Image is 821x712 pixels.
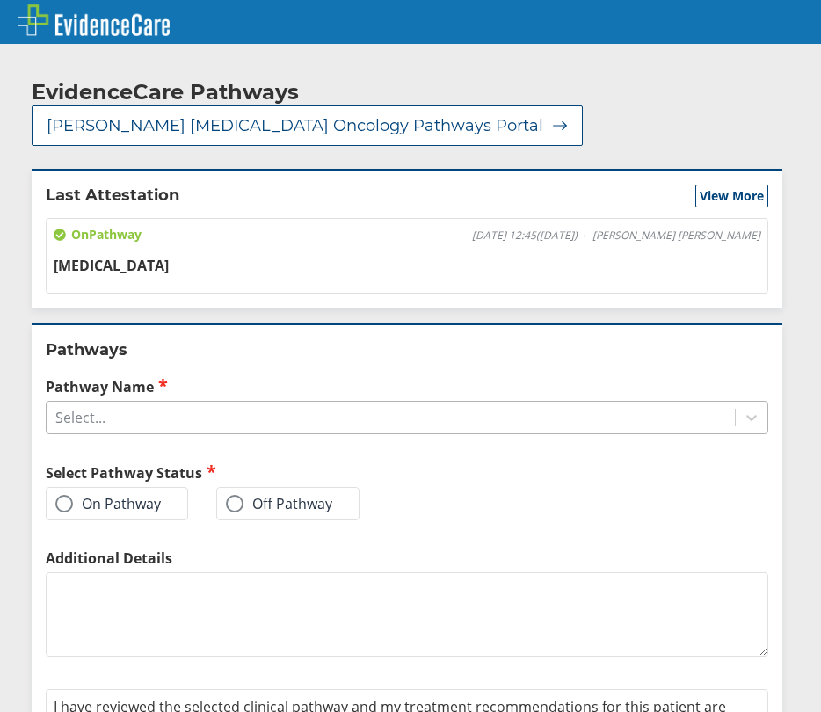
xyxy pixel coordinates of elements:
[55,495,161,512] label: On Pathway
[472,229,578,243] span: [DATE] 12:45 ( [DATE] )
[226,495,332,512] label: Off Pathway
[695,185,768,207] button: View More
[46,339,768,360] h2: Pathways
[32,79,299,105] h2: EvidenceCare Pathways
[46,185,179,207] h2: Last Attestation
[54,256,169,275] span: [MEDICAL_DATA]
[46,549,768,568] label: Additional Details
[592,229,760,243] span: [PERSON_NAME] [PERSON_NAME]
[46,376,768,396] label: Pathway Name
[46,462,400,483] h2: Select Pathway Status
[18,4,170,36] img: EvidenceCare
[32,105,583,146] button: [PERSON_NAME] [MEDICAL_DATA] Oncology Pathways Portal
[54,226,142,243] span: On Pathway
[700,187,764,205] span: View More
[55,408,105,427] div: Select...
[47,115,543,136] span: [PERSON_NAME] [MEDICAL_DATA] Oncology Pathways Portal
